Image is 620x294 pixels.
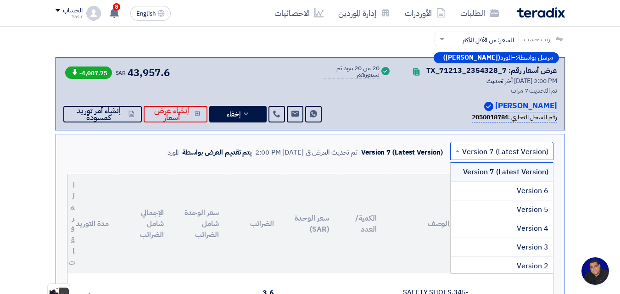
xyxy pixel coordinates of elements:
[68,174,116,273] th: مدة التوريد
[130,6,171,21] button: English
[484,102,493,111] img: Verified Account
[336,174,384,273] th: الكمية/العدد
[581,257,609,285] div: Open chat
[524,34,550,44] span: رتب حسب
[517,261,548,272] span: Version 2
[171,174,226,273] th: سعر الوحدة شامل الضرائب
[281,174,336,273] th: سعر الوحدة (SAR)
[402,86,557,95] div: تم التحديث 7 مرات
[65,67,112,79] span: -4,007.75
[463,166,548,178] span: Version 7 (Latest Version)
[86,6,101,21] img: profile_test.png
[255,147,357,158] div: تم تحديث العرض في [DATE] 2:00 PM
[517,242,548,253] span: Version 3
[113,3,120,11] span: 8
[324,65,379,79] div: 20 من 20 بنود تم تسعيرهم
[361,147,442,158] div: Version 7 (Latest Version)
[63,106,142,122] button: إنشاء أمر توريد كمسودة
[500,55,512,61] span: المورد
[331,2,397,24] a: إدارة الموردين
[495,100,557,112] p: [PERSON_NAME]
[56,14,83,19] div: Yasir
[267,2,331,24] a: الاحصائيات
[517,7,565,18] img: Teradix logo
[517,223,548,234] span: Version 4
[486,76,513,86] span: أخر تحديث
[67,174,68,273] th: المرفقات
[226,174,281,273] th: الضرائب
[168,147,179,158] div: المورد
[517,185,548,196] span: Version 6
[116,174,171,273] th: الإجمالي شامل الضرائب
[472,112,557,122] div: رقم السجل التجاري :
[472,112,508,122] b: 2050018784
[515,55,553,61] span: مرسل بواسطة:
[209,106,267,122] button: إخفاء
[426,65,557,76] div: عرض أسعار رقم: TX_71213_2354328_7
[63,7,83,15] div: الحساب
[384,174,476,273] th: البيان/الوصف
[463,35,514,45] span: السعر: من الأقل للأكثر
[128,65,169,80] span: 43,957.6
[397,2,453,24] a: الأوردرات
[182,147,251,158] div: يتم تقديم العرض بواسطة
[71,107,127,121] span: إنشاء أمر توريد كمسودة
[136,11,156,17] span: English
[443,55,500,61] b: ([PERSON_NAME])
[517,204,548,215] span: Version 5
[144,106,208,122] button: إنشاء عرض أسعار
[453,2,506,24] a: الطلبات
[514,76,557,86] span: [DATE] 2:00 PM
[151,107,193,121] span: إنشاء عرض أسعار
[116,69,126,77] span: SAR
[434,52,559,63] div: –
[227,111,240,118] span: إخفاء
